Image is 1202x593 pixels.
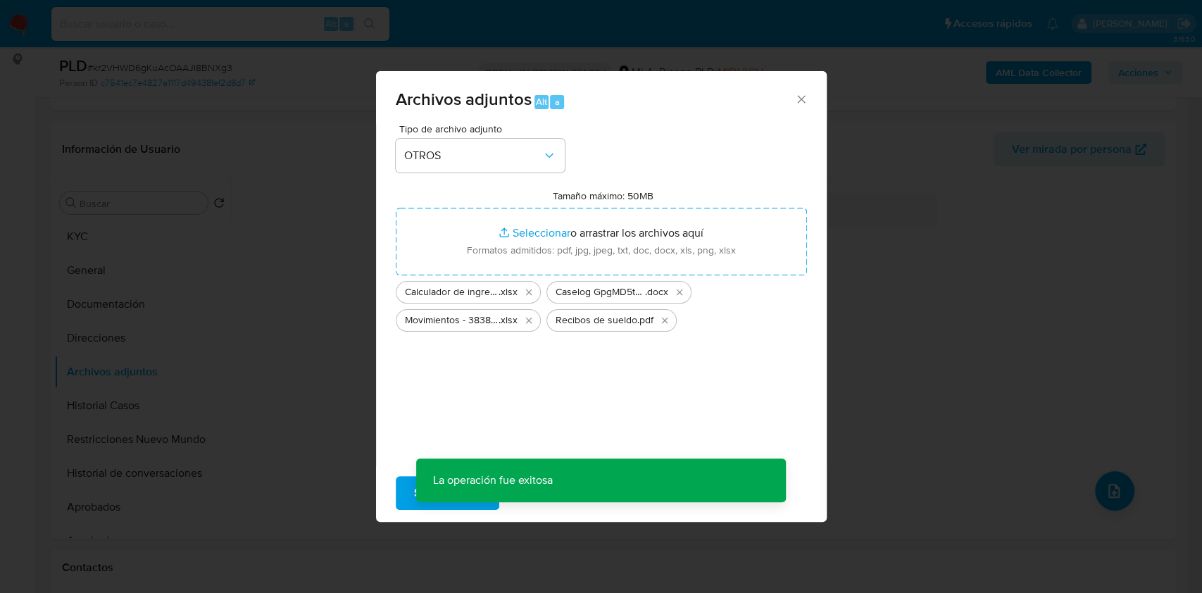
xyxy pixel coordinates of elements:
span: OTROS [404,149,542,163]
label: Tamaño máximo: 50MB [553,189,653,202]
span: Subir archivo [414,477,481,508]
span: Movimientos - 383867272 [405,313,499,327]
button: Subir archivo [396,476,499,510]
ul: Archivos seleccionados [396,275,807,332]
span: Tipo de archivo adjunto [399,124,568,134]
button: Cerrar [794,92,807,105]
span: Caselog GpgMD5tgmysZfcXgf7vpxRWZ_2025_09_17_13_22_40 [556,285,645,299]
span: Calculador de ingresos [405,285,499,299]
button: Eliminar Calculador de ingresos.xlsx [520,284,537,301]
span: .xlsx [499,285,518,299]
p: La operación fue exitosa [416,458,570,502]
span: Alt [536,95,547,108]
span: .docx [645,285,668,299]
button: Eliminar Movimientos - 383867272 .xlsx [520,312,537,329]
span: Recibos de sueldo [556,313,637,327]
span: a [555,95,560,108]
span: .xlsx [499,313,518,327]
button: OTROS [396,139,565,173]
button: Eliminar Caselog GpgMD5tgmysZfcXgf7vpxRWZ_2025_09_17_13_22_40.docx [671,284,688,301]
span: Cancelar [523,477,569,508]
span: Archivos adjuntos [396,87,532,111]
span: .pdf [637,313,653,327]
button: Eliminar Recibos de sueldo.pdf [656,312,673,329]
